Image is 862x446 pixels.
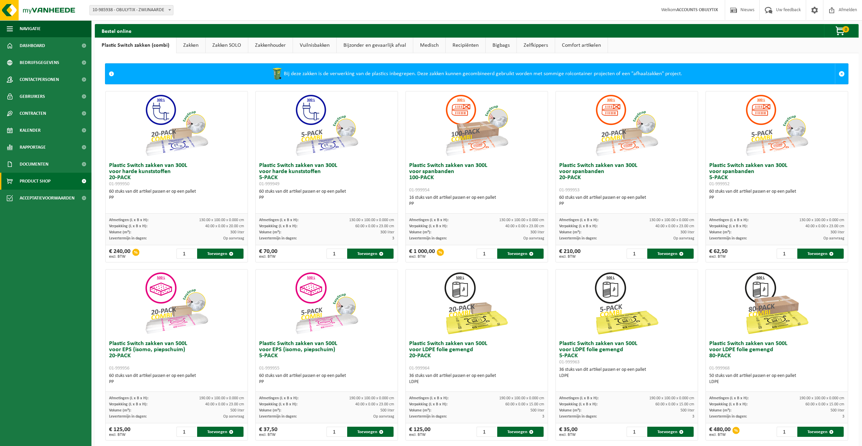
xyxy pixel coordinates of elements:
span: 60.00 x 0.00 x 23.00 cm [355,224,394,228]
span: 01-999964 [409,366,429,371]
a: Zakken [176,38,205,53]
input: 1 [627,427,647,437]
img: 01-999968 [743,270,811,337]
img: WB-0240-HPE-GN-50.png [270,67,284,81]
a: Zakkenhouder [248,38,293,53]
span: 01-999963 [559,360,580,365]
div: Bij deze zakken is de verwerking van de plastics inbegrepen. Deze zakken kunnen gecombineerd gebr... [118,64,835,84]
input: 1 [327,427,346,437]
div: 60 stuks van dit artikel passen er op een pallet [259,373,394,385]
div: 60 stuks van dit artikel passen er op een pallet [559,195,694,207]
span: 01-999949 [259,182,279,187]
span: Levertermijn in dagen: [409,415,447,419]
span: 3 [542,415,544,419]
div: PP [259,195,394,201]
input: 1 [176,427,196,437]
button: Toevoegen [497,427,544,437]
h3: Plastic Switch zakken van 300L voor harde kunststoffen 5-PACK [259,163,394,187]
span: Levertermijn in dagen: [559,415,597,419]
span: 3 [842,415,844,419]
span: Contactpersonen [20,71,59,88]
span: Afmetingen (L x B x H): [109,396,148,400]
h3: Plastic Switch zakken van 500L voor LDPE folie gemengd 80-PACK [709,341,844,371]
button: Toevoegen [347,249,394,259]
div: 36 stuks van dit artikel passen er op een pallet [559,367,694,379]
img: 01-999964 [443,270,510,337]
div: 60 stuks van dit artikel passen er op een pallet [259,189,394,201]
span: Volume (m³): [409,230,431,234]
span: 40.00 x 0.00 x 20.00 cm [205,224,244,228]
a: Vuilnisbakken [293,38,336,53]
span: 01-999952 [709,182,730,187]
span: Volume (m³): [559,230,581,234]
span: excl. BTW [409,255,435,259]
img: 01-999953 [593,91,660,159]
h3: Plastic Switch zakken van 500L voor EPS (isomo, piepschuim) 5-PACK [259,341,394,371]
span: 190.00 x 100.00 x 0.000 cm [199,396,244,400]
a: Recipiënten [446,38,485,53]
span: Levertermijn in dagen: [259,415,297,419]
img: 01-999956 [143,270,210,337]
span: Op aanvraag [223,415,244,419]
span: Afmetingen (L x B x H): [409,218,448,222]
span: excl. BTW [559,433,577,437]
div: LDPE [709,379,844,385]
div: PP [259,379,394,385]
span: 300 liter [680,230,694,234]
span: 40.00 x 0.00 x 23.00 cm [205,402,244,406]
button: Toevoegen [197,249,244,259]
input: 1 [777,249,797,259]
input: 1 [477,249,497,259]
h3: Plastic Switch zakken van 300L voor harde kunststoffen 20-PACK [109,163,244,187]
span: Volume (m³): [109,230,131,234]
span: excl. BTW [559,255,581,259]
span: Volume (m³): [709,408,731,412]
div: PP [709,195,844,201]
button: Toevoegen [797,427,844,437]
span: 300 liter [530,230,544,234]
span: Acceptatievoorwaarden [20,190,75,207]
span: Verpakking (L x B x H): [409,402,447,406]
input: 1 [327,249,346,259]
span: excl. BTW [259,433,277,437]
span: Volume (m³): [259,230,281,234]
img: 01-999952 [743,91,811,159]
strong: ACCOUNTS OBULYTIX [676,7,718,13]
div: 60 stuks van dit artikel passen er op een pallet [109,373,244,385]
span: Op aanvraag [373,415,394,419]
input: 1 [627,249,647,259]
span: Op aanvraag [823,236,844,240]
span: Dashboard [20,37,45,54]
div: € 240,00 [109,249,130,259]
span: 190.00 x 100.00 x 0.000 cm [349,396,394,400]
div: € 62,50 [709,249,728,259]
button: Toevoegen [647,249,694,259]
span: Levertermijn in dagen: [109,236,147,240]
h3: Plastic Switch zakken van 300L voor spanbanden 20-PACK [559,163,694,193]
a: Bijzonder en gevaarlijk afval [337,38,413,53]
input: 1 [477,427,497,437]
span: Kalender [20,122,41,139]
span: Afmetingen (L x B x H): [259,396,298,400]
div: € 70,00 [259,249,277,259]
span: 40.00 x 0.00 x 23.00 cm [655,224,694,228]
h3: Plastic Switch zakken van 500L voor LDPE folie gemengd 5-PACK [559,341,694,365]
span: 130.00 x 100.00 x 0.000 cm [349,218,394,222]
span: Navigatie [20,20,41,37]
span: Verpakking (L x B x H): [109,402,147,406]
span: 300 liter [831,230,844,234]
a: Sluit melding [835,64,848,84]
span: excl. BTW [409,433,430,437]
span: Verpakking (L x B x H): [559,402,597,406]
span: Contracten [20,105,46,122]
span: 500 liter [230,408,244,412]
span: Op aanvraag [673,236,694,240]
span: 500 liter [530,408,544,412]
button: Toevoegen [647,427,694,437]
span: 130.00 x 100.00 x 0.000 cm [199,218,244,222]
span: 0 [842,26,849,33]
a: Plastic Switch zakken (combi) [95,38,176,53]
div: 60 stuks van dit artikel passen er op een pallet [709,189,844,201]
span: 40.00 x 0.00 x 23.00 cm [505,224,544,228]
h2: Bestel online [95,24,138,37]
